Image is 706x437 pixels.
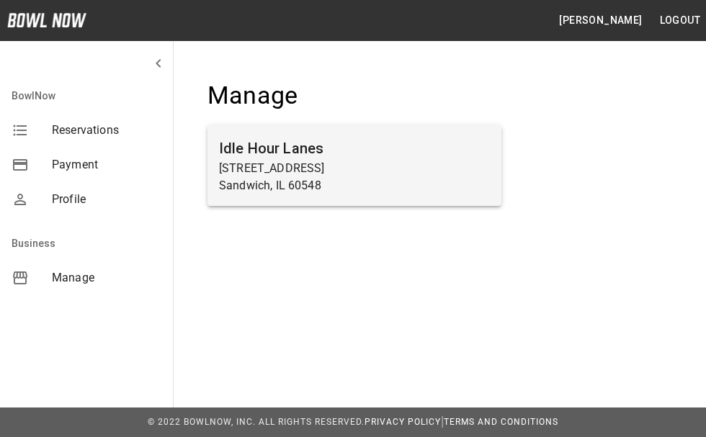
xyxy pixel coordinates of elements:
span: © 2022 BowlNow, Inc. All Rights Reserved. [148,417,365,427]
h4: Manage [207,81,501,111]
button: Logout [654,7,706,34]
p: Sandwich, IL 60548 [219,177,490,194]
span: Manage [52,269,161,287]
p: [STREET_ADDRESS] [219,160,490,177]
a: Terms and Conditions [444,417,558,427]
a: Privacy Policy [365,417,441,427]
button: [PERSON_NAME] [553,7,648,34]
span: Payment [52,156,161,174]
h6: Idle Hour Lanes [219,137,490,160]
img: logo [7,13,86,27]
span: Profile [52,191,161,208]
span: Reservations [52,122,161,139]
